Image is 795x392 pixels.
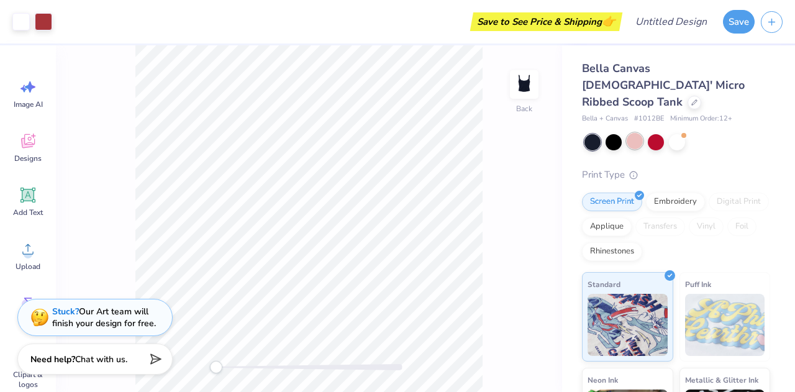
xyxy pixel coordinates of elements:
[516,103,532,114] div: Back
[210,361,222,373] div: Accessibility label
[582,168,770,182] div: Print Type
[14,99,43,109] span: Image AI
[30,353,75,365] strong: Need help?
[670,114,732,124] span: Minimum Order: 12 +
[634,114,664,124] span: # 1012BE
[588,294,668,356] img: Standard
[52,306,156,329] div: Our Art team will finish your design for free.
[582,217,632,236] div: Applique
[473,12,619,31] div: Save to See Price & Shipping
[16,262,40,271] span: Upload
[7,370,48,390] span: Clipart & logos
[582,114,628,124] span: Bella + Canvas
[646,193,705,211] div: Embroidery
[588,278,620,291] span: Standard
[635,217,685,236] div: Transfers
[75,353,127,365] span: Chat with us.
[14,153,42,163] span: Designs
[52,306,79,317] strong: Stuck?
[602,14,616,29] span: 👉
[685,278,711,291] span: Puff Ink
[582,242,642,261] div: Rhinestones
[685,373,758,386] span: Metallic & Glitter Ink
[727,217,756,236] div: Foil
[723,10,755,34] button: Save
[709,193,769,211] div: Digital Print
[582,193,642,211] div: Screen Print
[588,373,618,386] span: Neon Ink
[582,61,745,109] span: Bella Canvas [DEMOGRAPHIC_DATA]' Micro Ribbed Scoop Tank
[689,217,724,236] div: Vinyl
[13,207,43,217] span: Add Text
[625,9,717,34] input: Untitled Design
[512,72,537,97] img: Back
[685,294,765,356] img: Puff Ink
